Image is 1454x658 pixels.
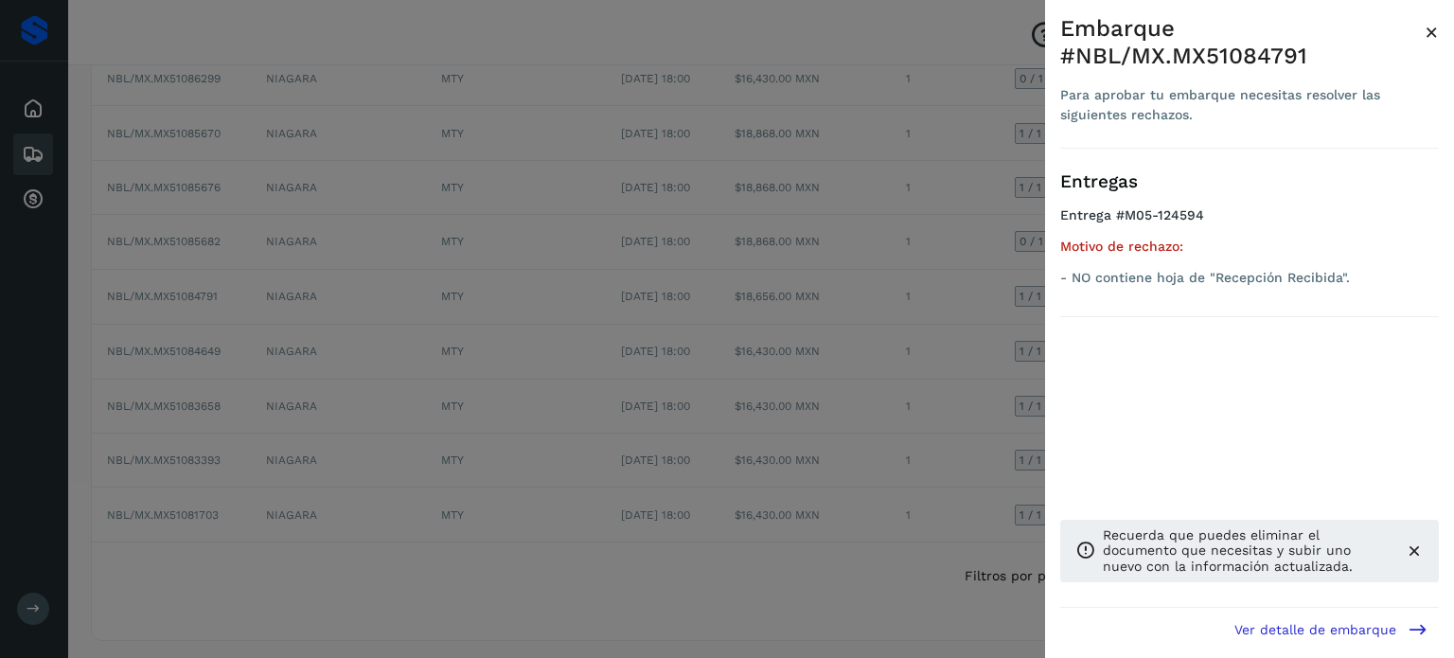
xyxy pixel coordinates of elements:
p: - NO contiene hoja de "Recepción Recibida". [1060,270,1439,286]
h4: Entrega #M05-124594 [1060,207,1439,239]
h3: Entregas [1060,171,1439,193]
button: Ver detalle de embarque [1223,608,1439,650]
div: Embarque #NBL/MX.MX51084791 [1060,15,1425,70]
span: Ver detalle de embarque [1234,623,1396,636]
div: Para aprobar tu embarque necesitas resolver las siguientes rechazos. [1060,85,1425,125]
span: × [1425,19,1439,45]
button: Close [1425,15,1439,49]
p: Recuerda que puedes eliminar el documento que necesitas y subir uno nuevo con la información actu... [1103,527,1390,575]
h5: Motivo de rechazo: [1060,239,1439,255]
